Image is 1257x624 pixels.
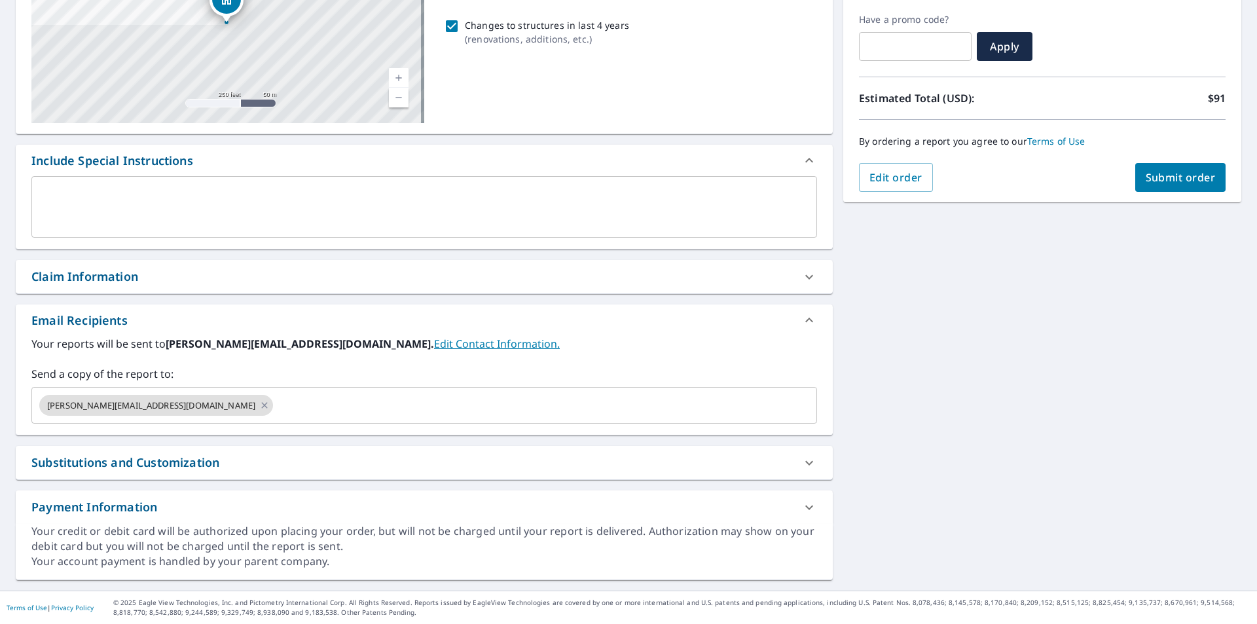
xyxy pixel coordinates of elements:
a: Privacy Policy [51,603,94,612]
div: Substitutions and Customization [31,454,219,471]
a: Current Level 17, Zoom In [389,68,409,88]
div: Substitutions and Customization [16,446,833,479]
label: Have a promo code? [859,14,972,26]
p: ( renovations, additions, etc. ) [465,32,629,46]
div: Claim Information [16,260,833,293]
a: Current Level 17, Zoom Out [389,88,409,107]
span: Edit order [869,170,922,185]
button: Apply [977,32,1032,61]
button: Submit order [1135,163,1226,192]
p: Changes to structures in last 4 years [465,18,629,32]
p: Estimated Total (USD): [859,90,1042,106]
a: Terms of Use [1027,135,1085,147]
div: Payment Information [16,490,833,524]
p: © 2025 Eagle View Technologies, Inc. and Pictometry International Corp. All Rights Reserved. Repo... [113,598,1250,617]
a: Terms of Use [7,603,47,612]
div: Claim Information [31,268,138,285]
label: Send a copy of the report to: [31,366,817,382]
div: Email Recipients [16,304,833,336]
span: Submit order [1146,170,1216,185]
span: [PERSON_NAME][EMAIL_ADDRESS][DOMAIN_NAME] [39,399,263,412]
div: Email Recipients [31,312,128,329]
div: Your credit or debit card will be authorized upon placing your order, but will not be charged unt... [31,524,817,554]
a: EditContactInfo [434,337,560,351]
b: [PERSON_NAME][EMAIL_ADDRESS][DOMAIN_NAME]. [166,337,434,351]
div: Include Special Instructions [31,152,193,170]
div: Your account payment is handled by your parent company. [31,554,817,569]
p: By ordering a report you agree to our [859,136,1226,147]
button: Edit order [859,163,933,192]
div: Payment Information [31,498,157,516]
p: $91 [1208,90,1226,106]
span: Apply [987,39,1022,54]
div: Include Special Instructions [16,145,833,176]
div: [PERSON_NAME][EMAIL_ADDRESS][DOMAIN_NAME] [39,395,273,416]
p: | [7,604,94,612]
label: Your reports will be sent to [31,336,817,352]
